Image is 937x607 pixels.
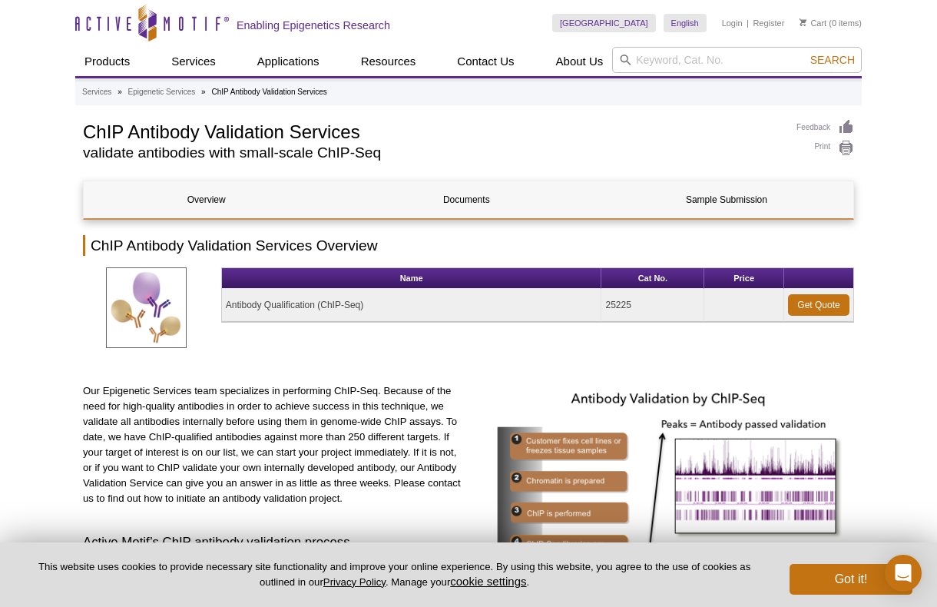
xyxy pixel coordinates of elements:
li: | [747,14,749,32]
a: Print [796,140,854,157]
span: Search [810,54,855,66]
th: Cat No. [601,268,704,289]
a: Overview [84,181,329,218]
p: This website uses cookies to provide necessary site functionality and improve your online experie... [25,560,764,589]
a: English [664,14,707,32]
p: Our Epigenetic Services team specializes in performing ChIP-Seq. Because of the need for high-qua... [83,383,463,506]
th: Price [704,268,784,289]
th: Name [222,268,602,289]
td: 25225 [601,289,704,322]
button: Got it! [790,564,912,595]
a: Services [82,85,111,99]
a: Privacy Policy [323,576,386,588]
a: Register [753,18,784,28]
a: Login [722,18,743,28]
li: ChIP Antibody Validation Services [211,88,326,96]
a: Cart [800,18,826,28]
h2: Enabling Epigenetics Research [237,18,390,32]
h3: Active Motif’s ChIP antibody validation process. [83,533,463,552]
a: Epigenetic Services [127,85,195,99]
input: Keyword, Cat. No. [612,47,862,73]
a: Feedback [796,119,854,136]
h1: ChIP Antibody Validation Services [83,119,781,142]
li: » [118,88,122,96]
a: Documents [344,181,589,218]
a: Products [75,47,139,76]
img: ChIP Validated Antibody Service [106,267,187,348]
li: (0 items) [800,14,862,32]
a: [GEOGRAPHIC_DATA] [552,14,656,32]
button: cookie settings [450,575,526,588]
a: About Us [547,47,613,76]
button: Search [806,53,859,67]
h2: ChIP Antibody Validation Services Overview [83,235,854,256]
h2: validate antibodies with small-scale ChIP-Seq [83,146,781,160]
div: Open Intercom Messenger [885,555,922,592]
a: Services [162,47,225,76]
a: Applications [248,47,329,76]
a: Resources [352,47,425,76]
li: » [201,88,206,96]
img: Your Cart [800,18,806,26]
a: Contact Us [448,47,523,76]
td: Antibody Qualification (ChIP-Seq) [222,289,602,322]
a: Get Quote [788,294,849,316]
a: Sample Submission [604,181,849,218]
